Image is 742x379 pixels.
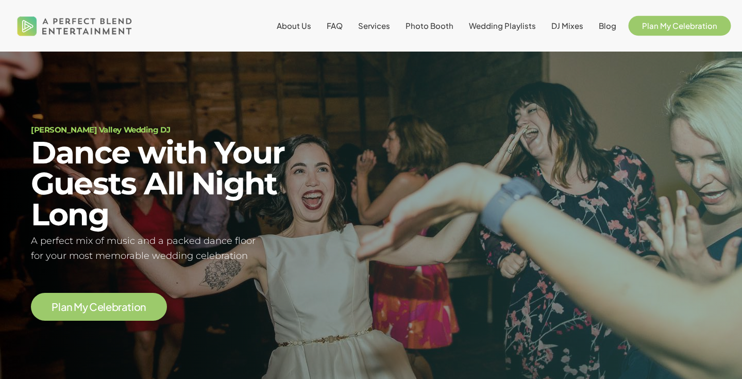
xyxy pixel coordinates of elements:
span: l [103,302,106,312]
span: y [82,302,88,312]
span: n [66,302,73,312]
h1: [PERSON_NAME] Valley Wedding DJ [31,126,358,134]
a: DJ Mixes [551,22,583,30]
a: Services [358,22,390,30]
span: b [112,302,119,312]
span: e [106,302,112,312]
span: About Us [277,21,311,30]
span: Blog [599,21,616,30]
span: e [97,302,104,312]
span: o [134,302,141,312]
span: DJ Mixes [551,21,583,30]
span: FAQ [327,21,343,30]
a: Plan My Celebration [52,301,146,312]
span: Services [358,21,390,30]
img: A Perfect Blend Entertainment [14,7,135,44]
span: l [58,302,61,312]
span: M [74,302,82,312]
span: n [140,302,146,312]
span: r [118,302,122,312]
span: P [52,302,58,312]
span: a [122,302,128,312]
span: Photo Booth [406,21,453,30]
h2: Dance with Your Guests All Night Long [31,137,358,230]
span: a [61,302,67,312]
h5: A perfect mix of music and a packed dance floor for your most memorable wedding celebration [31,234,358,263]
a: Photo Booth [406,22,453,30]
a: FAQ [327,22,343,30]
a: Wedding Playlists [469,22,536,30]
a: Blog [599,22,616,30]
span: Wedding Playlists [469,21,536,30]
a: Plan My Celebration [632,22,728,30]
span: Plan My Celebration [642,21,717,30]
span: C [89,302,97,312]
span: i [131,302,134,312]
a: About Us [277,22,311,30]
span: t [127,302,131,312]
